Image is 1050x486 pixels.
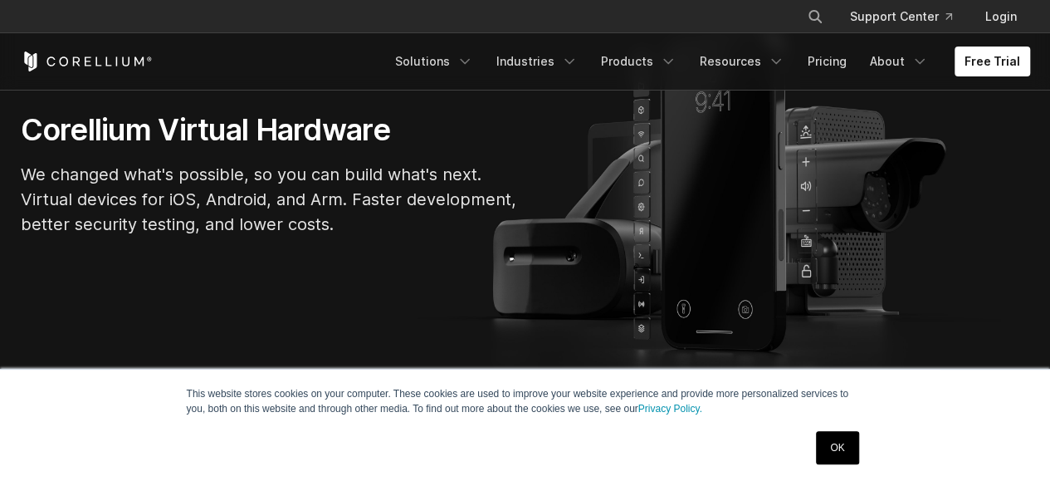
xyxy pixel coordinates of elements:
a: Products [591,47,686,76]
a: Industries [486,47,588,76]
a: Resources [690,47,794,76]
a: About [860,47,938,76]
a: Solutions [385,47,483,76]
button: Search [800,2,830,32]
a: OK [816,431,858,464]
a: Corellium Home [21,52,153,71]
p: We changed what's possible, so you can build what's next. Virtual devices for iOS, Android, and A... [21,162,519,237]
a: Pricing [798,47,857,76]
a: Login [972,2,1030,32]
div: Navigation Menu [385,47,1030,76]
a: Free Trial [955,47,1030,76]
a: Support Center [837,2,965,32]
div: Navigation Menu [787,2,1030,32]
a: Privacy Policy. [638,403,702,415]
h1: Corellium Virtual Hardware [21,111,519,149]
p: This website stores cookies on your computer. These cookies are used to improve your website expe... [187,386,864,416]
